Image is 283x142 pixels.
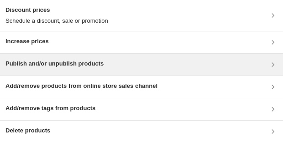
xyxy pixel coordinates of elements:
[5,5,108,15] h3: Discount prices
[5,16,108,25] p: Schedule a discount, sale or promotion
[5,104,95,113] h3: Add/remove tags from products
[5,59,104,68] h3: Publish and/or unpublish products
[5,126,50,135] h3: Delete products
[5,81,157,91] h3: Add/remove products from online store sales channel
[5,37,49,46] h3: Increase prices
